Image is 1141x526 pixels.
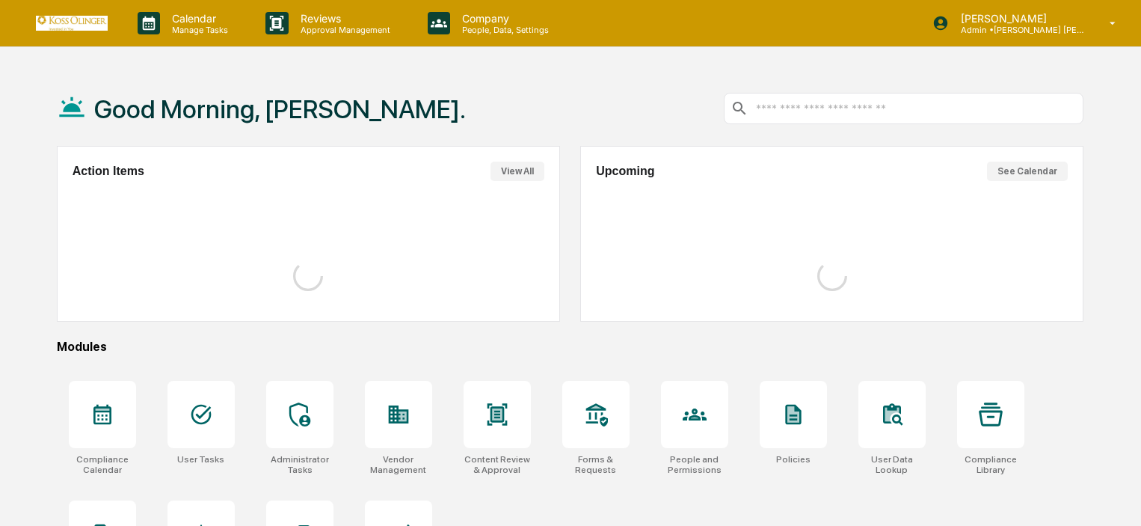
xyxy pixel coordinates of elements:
[266,454,333,475] div: Administrator Tasks
[450,12,556,25] p: Company
[73,165,144,178] h2: Action Items
[661,454,728,475] div: People and Permissions
[596,165,654,178] h2: Upcoming
[987,162,1068,181] button: See Calendar
[94,94,466,124] h1: Good Morning, [PERSON_NAME].
[289,25,398,35] p: Approval Management
[160,25,236,35] p: Manage Tasks
[949,25,1088,35] p: Admin • [PERSON_NAME] [PERSON_NAME] Consulting, LLC
[177,454,224,465] div: User Tasks
[69,454,136,475] div: Compliance Calendar
[36,16,108,30] img: logo
[562,454,630,475] div: Forms & Requests
[464,454,531,475] div: Content Review & Approval
[365,454,432,475] div: Vendor Management
[858,454,926,475] div: User Data Lookup
[949,12,1088,25] p: [PERSON_NAME]
[57,340,1083,354] div: Modules
[957,454,1024,475] div: Compliance Library
[776,454,811,465] div: Policies
[160,12,236,25] p: Calendar
[490,162,544,181] button: View All
[289,12,398,25] p: Reviews
[450,25,556,35] p: People, Data, Settings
